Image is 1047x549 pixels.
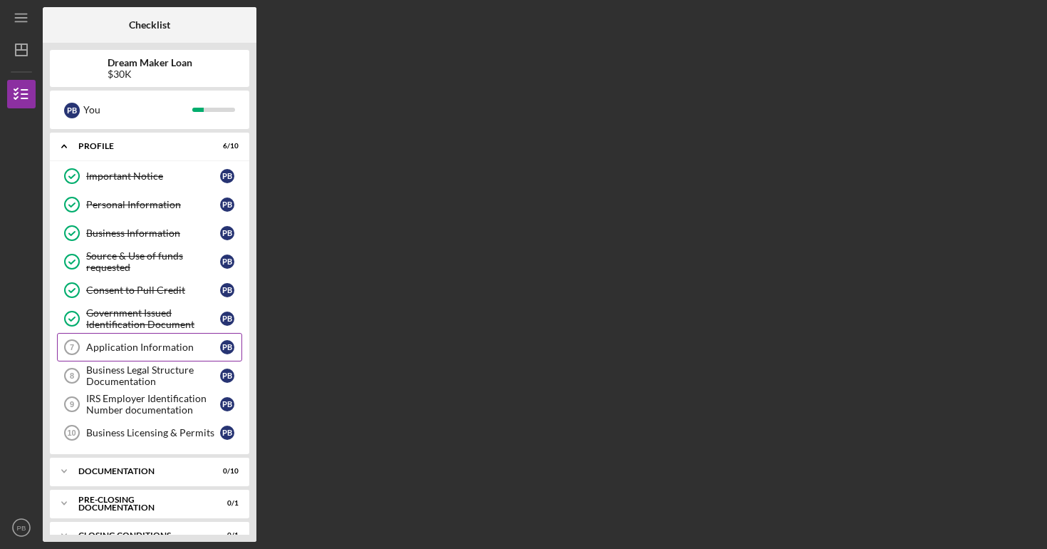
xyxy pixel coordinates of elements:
div: P B [220,397,234,411]
div: Pre-Closing Documentation [78,496,203,512]
div: Closing Conditions [78,531,203,540]
div: IRS Employer Identification Number documentation [86,393,220,416]
div: 6 / 10 [213,142,239,150]
div: P B [220,340,234,354]
div: P B [220,426,234,440]
div: P B [64,103,80,118]
div: 0 / 1 [213,499,239,508]
div: P B [220,197,234,212]
a: 9IRS Employer Identification Number documentationPB [57,390,242,419]
div: Business Licensing & Permits [86,427,220,438]
a: 10Business Licensing & PermitsPB [57,419,242,447]
div: Source & Use of funds requested [86,250,220,273]
tspan: 10 [67,429,75,437]
div: $30K [108,68,192,80]
div: You [83,98,192,122]
div: P B [220,283,234,297]
div: Application Information [86,342,220,353]
a: 8Business Legal Structure DocumentationPB [57,361,242,390]
button: PB [7,513,36,542]
a: Important NoticePB [57,162,242,190]
div: P B [220,312,234,326]
b: Dream Maker Loan [108,57,192,68]
a: Personal InformationPB [57,190,242,219]
div: P B [220,255,234,269]
div: Important Notice [86,170,220,182]
div: 0 / 10 [213,467,239,476]
div: Government Issued Identification Document [86,307,220,330]
div: 0 / 1 [213,531,239,540]
div: P B [220,369,234,383]
tspan: 7 [70,343,74,352]
b: Checklist [129,19,170,31]
div: Business Legal Structure Documentation [86,364,220,387]
div: Documentation [78,467,203,476]
div: P B [220,226,234,240]
div: Personal Information [86,199,220,210]
text: PB [17,524,26,532]
div: Consent to Pull Credit [86,284,220,296]
a: Consent to Pull CreditPB [57,276,242,304]
tspan: 8 [70,371,74,380]
tspan: 9 [70,400,74,409]
div: P B [220,169,234,183]
a: 7Application InformationPB [57,333,242,361]
a: Government Issued Identification DocumentPB [57,304,242,333]
a: Source & Use of funds requestedPB [57,247,242,276]
div: Profile [78,142,203,150]
a: Business InformationPB [57,219,242,247]
div: Business Information [86,227,220,239]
